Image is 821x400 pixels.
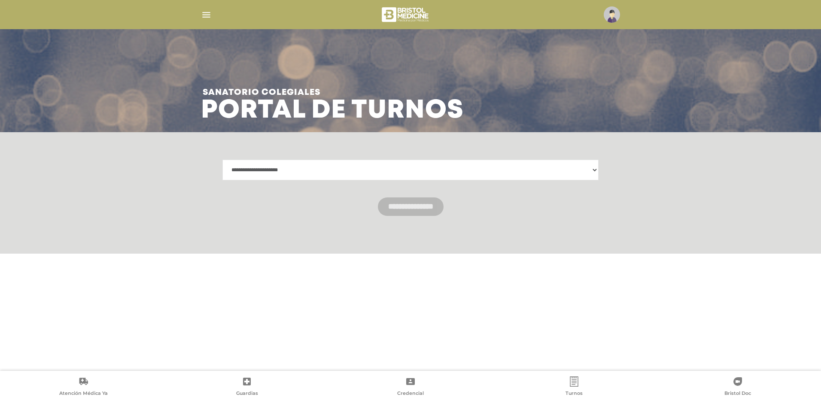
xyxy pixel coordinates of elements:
[397,390,424,398] span: Credencial
[380,4,432,25] img: bristol-medicine-blanco.png
[203,82,464,104] span: Sanatorio colegiales
[201,82,464,122] h3: Portal de turnos
[566,390,583,398] span: Turnos
[59,390,108,398] span: Atención Médica Ya
[604,6,620,23] img: profile-placeholder.svg
[724,390,751,398] span: Bristol Doc
[492,376,656,398] a: Turnos
[2,376,165,398] a: Atención Médica Ya
[656,376,819,398] a: Bristol Doc
[329,376,493,398] a: Credencial
[201,9,212,20] img: Cober_menu-lines-white.svg
[165,376,329,398] a: Guardias
[236,390,258,398] span: Guardias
